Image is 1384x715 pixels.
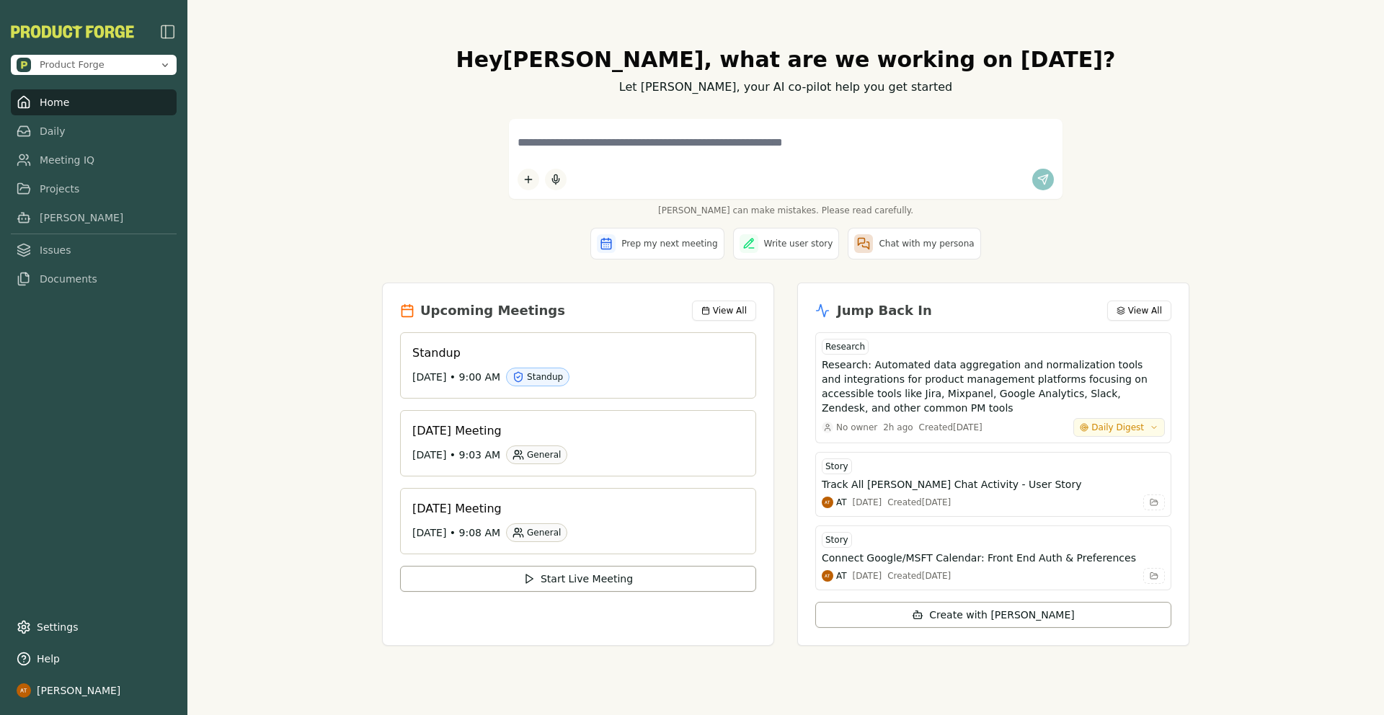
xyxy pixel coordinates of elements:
button: Connect Google/MSFT Calendar: Front End Auth & Preferences [822,551,1165,565]
div: Created [DATE] [887,570,951,582]
span: Chat with my persona [879,238,974,249]
span: [PERSON_NAME] can make mistakes. Please read carefully. [509,205,1063,216]
div: [DATE] • 9:08 AM [412,523,732,542]
div: Story [822,458,852,474]
img: Adam Tucker [822,497,833,508]
div: [DATE] [853,497,882,508]
div: Research [822,339,869,355]
img: Product Forge [17,58,31,72]
span: Prep my next meeting [621,238,717,249]
a: Settings [11,614,177,640]
h3: Track All [PERSON_NAME] Chat Activity - User Story [822,477,1081,492]
a: Issues [11,237,177,263]
span: Daily Digest [1091,422,1144,433]
button: PF-Logo [11,25,134,38]
button: Create with [PERSON_NAME] [815,602,1171,628]
button: Open organization switcher [11,55,177,75]
a: Daily [11,118,177,144]
h3: [DATE] Meeting [412,422,732,440]
div: Story [822,532,852,548]
button: Write user story [733,228,840,259]
span: Product Forge [40,58,105,71]
a: Meeting IQ [11,147,177,173]
h3: Standup [412,345,732,362]
button: Daily Digest [1073,418,1165,437]
div: General [506,445,567,464]
a: [DATE] Meeting[DATE] • 9:08 AMGeneral [400,488,756,554]
div: Standup [506,368,569,386]
p: Let [PERSON_NAME], your AI co-pilot help you get started [382,79,1189,96]
h3: Connect Google/MSFT Calendar: Front End Auth & Preferences [822,551,1136,565]
button: View All [1107,301,1171,321]
button: Send message [1032,169,1054,190]
img: sidebar [159,23,177,40]
h2: Jump Back In [837,301,932,321]
button: Add content to chat [518,169,539,190]
div: Created [DATE] [919,422,982,433]
div: [DATE] [853,570,882,582]
span: Create with [PERSON_NAME] [929,608,1074,622]
a: Standup[DATE] • 9:00 AMStandup [400,332,756,399]
button: Track All [PERSON_NAME] Chat Activity - User Story [822,477,1165,492]
button: View All [692,301,756,321]
span: AT [836,497,847,508]
span: Start Live Meeting [541,572,633,586]
span: AT [836,570,847,582]
button: [PERSON_NAME] [11,678,177,703]
span: View All [1128,305,1162,316]
img: profile [17,683,31,698]
h3: [DATE] Meeting [412,500,732,518]
img: Product Forge [11,25,134,38]
button: Start dictation [545,169,567,190]
button: Research: Automated data aggregation and normalization tools and integrations for product managem... [822,357,1165,415]
a: [DATE] Meeting[DATE] • 9:03 AMGeneral [400,410,756,476]
a: [PERSON_NAME] [11,205,177,231]
button: Start Live Meeting [400,566,756,592]
button: Chat with my persona [848,228,980,259]
span: Write user story [764,238,833,249]
button: Prep my next meeting [590,228,724,259]
div: Created [DATE] [887,497,951,508]
a: Projects [11,176,177,202]
h2: Upcoming Meetings [420,301,565,321]
a: Home [11,89,177,115]
button: Help [11,646,177,672]
div: [DATE] • 9:00 AM [412,368,732,386]
div: [DATE] • 9:03 AM [412,445,732,464]
h1: Hey [PERSON_NAME] , what are we working on [DATE]? [382,47,1189,73]
span: View All [713,305,747,316]
div: 2h ago [883,422,913,433]
span: No owner [836,422,877,433]
img: Adam Tucker [822,570,833,582]
div: General [506,523,567,542]
a: Documents [11,266,177,292]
